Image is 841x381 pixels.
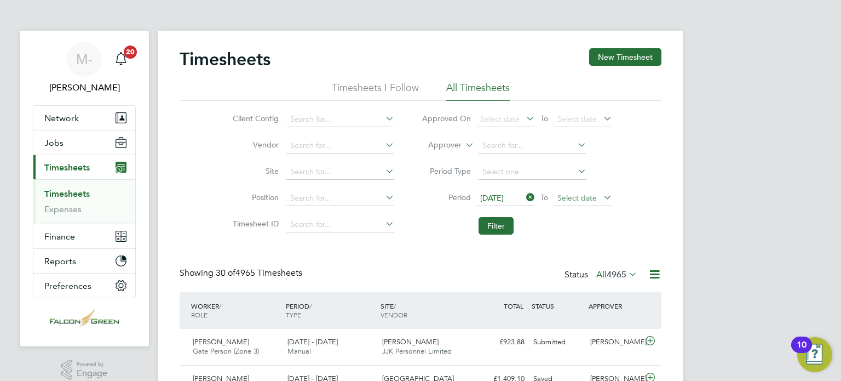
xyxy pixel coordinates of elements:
button: Preferences [33,274,135,298]
div: Timesheets [33,179,135,224]
label: Approver [412,140,462,151]
span: Finance [44,231,75,242]
button: Reports [33,249,135,273]
div: [PERSON_NAME] [586,333,643,351]
span: To [537,111,551,126]
div: 10 [797,345,807,359]
span: JJK Personnel Limited [382,346,452,356]
span: Network [44,113,79,123]
label: Approved On [422,113,471,123]
input: Search for... [286,164,394,180]
span: Timesheets [44,162,90,173]
span: [DATE] - [DATE] [287,337,338,346]
a: 20 [110,42,132,77]
label: All [596,269,637,280]
button: New Timesheet [589,48,661,66]
span: [PERSON_NAME] [193,337,249,346]
label: Client Config [229,113,279,123]
span: Martin -O'Brien [33,81,136,94]
input: Search for... [286,191,394,206]
a: Timesheets [44,189,90,199]
div: £923.88 [472,333,529,351]
span: / [309,302,312,310]
input: Search for... [286,217,394,232]
span: Select date [557,193,597,203]
div: Submitted [529,333,586,351]
button: Network [33,106,135,130]
span: To [537,190,551,204]
span: Select date [557,114,597,124]
div: PERIOD [283,296,378,325]
span: [DATE] [480,193,504,203]
span: Powered by [77,360,107,369]
span: Select date [480,114,520,124]
span: Gate Person (Zone 3) [193,346,259,356]
li: All Timesheets [446,81,510,101]
span: 30 of [216,268,235,278]
nav: Main navigation [20,31,149,346]
span: 4965 Timesheets [216,268,302,278]
button: Jobs [33,130,135,155]
img: falcongreen-logo-retina.png [50,309,119,327]
button: Finance [33,224,135,248]
div: STATUS [529,296,586,316]
span: ROLE [191,310,208,319]
input: Search for... [286,112,394,127]
div: APPROVER [586,296,643,316]
h2: Timesheets [180,48,270,70]
button: Filter [479,217,514,235]
button: Open Resource Center, 10 new notifications [797,337,832,372]
div: SITE [378,296,473,325]
label: Period [422,192,471,202]
label: Period Type [422,166,471,176]
span: / [394,302,396,310]
span: [PERSON_NAME] [382,337,439,346]
label: Timesheet ID [229,219,279,229]
div: Showing [180,268,304,279]
a: Go to home page [33,309,136,327]
a: M-[PERSON_NAME] [33,42,136,94]
li: Timesheets I Follow [332,81,419,101]
span: TYPE [286,310,301,319]
span: / [219,302,221,310]
span: Manual [287,346,311,356]
a: Expenses [44,204,82,214]
div: Status [564,268,640,283]
span: M- [76,52,93,66]
input: Select one [479,164,586,180]
label: Vendor [229,140,279,150]
input: Search for... [286,138,394,153]
span: 20 [124,46,137,59]
span: Engage [77,369,107,378]
label: Position [229,192,279,202]
input: Search for... [479,138,586,153]
span: Reports [44,256,76,266]
span: Preferences [44,281,91,291]
a: Powered byEngage [61,360,108,380]
span: Jobs [44,138,64,148]
span: 4965 [607,269,626,280]
button: Timesheets [33,155,135,179]
div: WORKER [188,296,283,325]
label: Site [229,166,279,176]
span: TOTAL [504,302,523,310]
span: VENDOR [381,310,407,319]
